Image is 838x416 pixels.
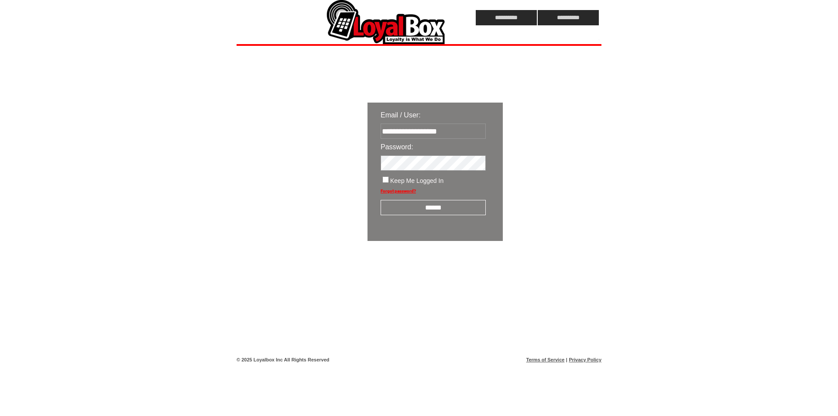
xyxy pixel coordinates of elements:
span: Email / User: [381,111,421,119]
span: Keep Me Logged In [390,177,443,184]
a: Forgot password? [381,189,416,193]
span: © 2025 Loyalbox Inc All Rights Reserved [237,357,330,362]
a: Terms of Service [526,357,565,362]
span: Password: [381,143,413,151]
img: transparent.png;jsessionid=36C30E7C83B5BC45C218901117832264 [528,263,572,274]
span: | [566,357,567,362]
a: Privacy Policy [569,357,601,362]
